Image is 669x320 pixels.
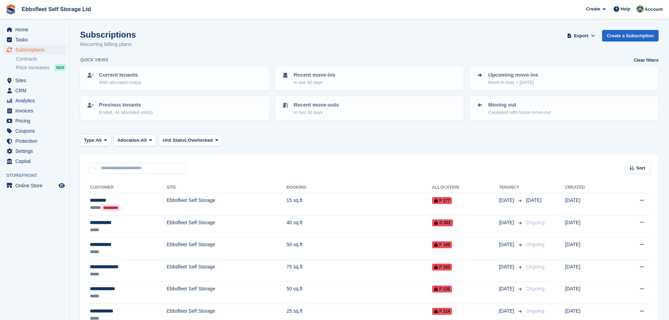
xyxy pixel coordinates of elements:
[565,182,614,193] th: Created
[432,241,452,248] span: F 165
[286,182,432,193] th: Booking
[3,96,66,106] a: menu
[6,4,16,15] img: stora-icon-8386f47178a22dfd0bd8f6a31ec36ba5ce8667c1dd55bd0f319d3a0aa187defe.svg
[57,181,66,190] a: Preview store
[84,137,96,144] span: Type:
[16,64,66,71] a: Price increases NEW
[636,165,645,172] span: Sort
[141,137,147,144] span: All
[54,64,66,71] div: NEW
[3,126,66,136] a: menu
[621,6,630,13] span: Help
[15,181,57,190] span: Online Store
[15,45,57,55] span: Subscriptions
[645,6,663,13] span: Account
[3,106,66,116] a: menu
[294,109,339,116] p: In last 30 days
[499,263,516,271] span: [DATE]
[15,156,57,166] span: Capital
[99,101,153,109] p: Previous tenants
[188,137,213,144] span: Overlocked
[488,71,538,79] p: Upcoming move-ins
[488,79,538,86] p: Move-in date > [DATE]
[586,6,600,13] span: Create
[488,109,551,116] p: Cancelled with future move-out
[432,308,452,315] span: F 114
[526,308,545,314] span: Ongoing
[286,259,432,282] td: 75 sq.ft
[15,76,57,85] span: Sites
[432,219,453,226] span: G 002
[15,116,57,126] span: Pricing
[89,182,167,193] th: Customer
[526,286,545,291] span: Ongoing
[526,264,545,270] span: Ongoing
[3,86,66,95] a: menu
[432,264,452,271] span: F 163
[565,237,614,260] td: [DATE]
[15,35,57,45] span: Tasks
[432,286,452,292] span: F 135
[167,259,287,282] td: Ebbsfleet Self Storage
[499,241,516,248] span: [DATE]
[565,259,614,282] td: [DATE]
[6,172,69,179] span: Storefront
[99,109,153,116] p: Ended, no allocated unit(s)
[96,137,102,144] span: All
[117,137,141,144] span: Allocation:
[294,79,336,86] p: In last 30 days
[526,220,545,225] span: Ongoing
[3,181,66,190] a: menu
[499,307,516,315] span: [DATE]
[15,146,57,156] span: Settings
[574,32,588,39] span: Export
[602,30,659,41] a: Create a Subscription
[167,237,287,260] td: Ebbsfleet Self Storage
[276,97,463,120] a: Recent move-outs In last 30 days
[470,67,658,90] a: Upcoming move-ins Move-in date > [DATE]
[114,134,156,146] button: Allocation: All
[3,76,66,85] a: menu
[499,182,523,193] th: Tenancy
[276,67,463,90] a: Recent move-ins In last 30 days
[15,25,57,34] span: Home
[286,282,432,304] td: 50 sq.ft
[81,67,269,90] a: Current tenants With allocated unit(s)
[3,35,66,45] a: menu
[80,30,136,39] h1: Subscriptions
[526,242,545,247] span: Ongoing
[19,3,94,15] a: Ebbsfleet Self Storage Ltd
[3,45,66,55] a: menu
[80,40,136,48] p: Recurring billing plans
[294,101,339,109] p: Recent move-outs
[432,182,499,193] th: Allocation
[99,79,141,86] p: With allocated unit(s)
[633,57,659,64] a: Clear filters
[565,282,614,304] td: [DATE]
[432,197,452,204] span: F 177
[499,285,516,292] span: [DATE]
[499,219,516,226] span: [DATE]
[167,215,287,237] td: Ebbsfleet Self Storage
[15,86,57,95] span: CRM
[3,25,66,34] a: menu
[565,215,614,237] td: [DATE]
[15,106,57,116] span: Invoices
[167,182,287,193] th: Site
[80,57,108,63] h6: Quick views
[3,116,66,126] a: menu
[3,136,66,146] a: menu
[3,156,66,166] a: menu
[488,101,551,109] p: Moving out
[167,282,287,304] td: Ebbsfleet Self Storage
[3,146,66,156] a: menu
[499,197,516,204] span: [DATE]
[294,71,336,79] p: Recent move-ins
[81,97,269,120] a: Previous tenants Ended, no allocated unit(s)
[286,237,432,260] td: 50 sq.ft
[566,30,597,41] button: Export
[565,193,614,216] td: [DATE]
[526,197,541,203] span: [DATE]
[80,134,111,146] button: Type: All
[16,56,66,62] a: Contracts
